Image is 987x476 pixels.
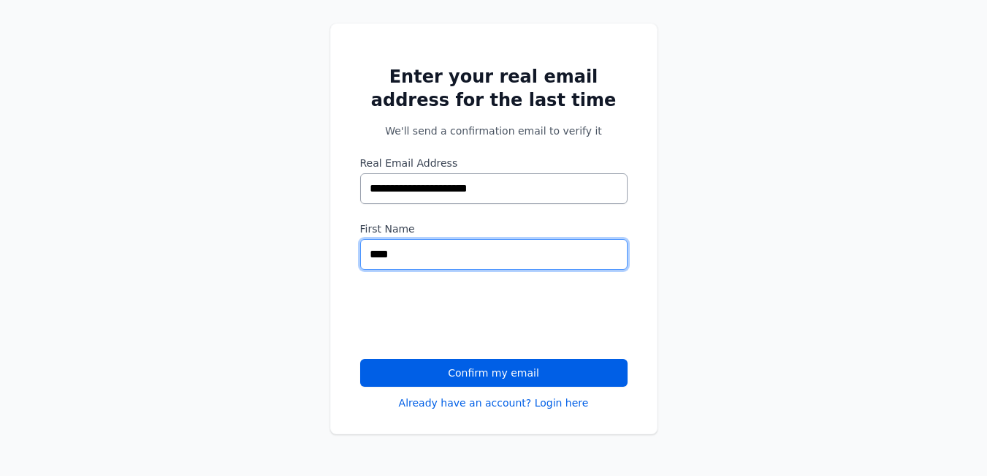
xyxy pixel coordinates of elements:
a: Already have an account? Login here [399,396,589,410]
label: Real Email Address [360,156,628,170]
label: First Name [360,222,628,236]
button: Confirm my email [360,359,628,387]
p: We'll send a confirmation email to verify it [360,124,628,138]
h2: Enter your real email address for the last time [360,65,628,112]
iframe: reCAPTCHA [360,287,582,344]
